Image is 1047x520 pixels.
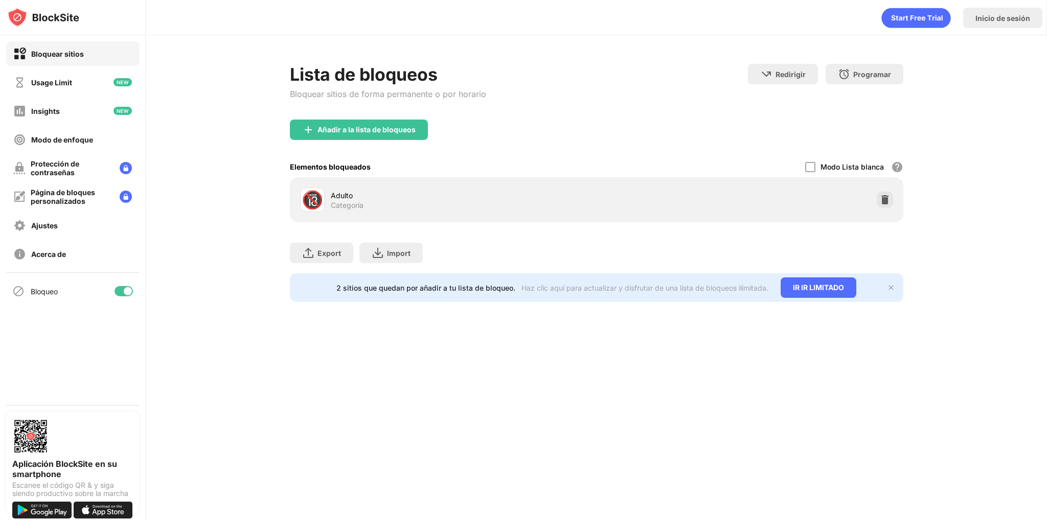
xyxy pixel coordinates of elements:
[13,219,26,232] img: settings-off.svg
[975,14,1030,22] div: Inicio de sesión
[31,188,111,205] div: Página de bloques personalizados
[821,162,884,171] div: Modo Lista blanca
[12,285,25,297] img: blocking-icon.svg
[317,126,416,134] div: Añadir a la lista de bloqueos
[13,248,26,261] img: about-off.svg
[13,105,26,117] img: insights-off.svg
[31,221,58,230] div: Ajustes
[12,481,133,498] div: Escanee el código QR & y siga siendo productivo sobre la marcha
[336,283,515,292] div: 2 sitios que quedan por añadir a tu lista de bloqueo.
[31,135,93,144] div: Modo de enfoque
[13,133,26,146] img: focus-off.svg
[881,8,951,28] div: animation
[7,7,79,28] img: logo-blocksite.svg
[31,107,60,115] div: Insights
[120,191,132,203] img: lock-menu.svg
[776,70,806,79] div: Redirigir
[387,249,411,257] div: Import
[302,190,323,210] div: 🔞
[31,159,111,177] div: Protección de contraseñas
[31,250,66,258] div: Acerca de
[31,78,72,87] div: Usage Limit
[13,162,26,174] img: password-protection-off.svg
[290,64,486,85] div: Lista de bloqueos
[290,89,486,99] div: Bloquear sitios de forma permanente o por horario
[13,48,26,60] img: block-on.svg
[317,249,341,257] div: Export
[12,502,72,518] img: get-it-on-google-play.svg
[887,283,895,292] img: x-button.svg
[113,78,132,86] img: new-icon.svg
[12,459,133,479] div: Aplicación BlockSite en su smartphone
[13,191,26,203] img: customize-block-page-off.svg
[853,70,891,79] div: Programar
[120,162,132,174] img: lock-menu.svg
[12,418,49,455] img: options-page-qr-code.png
[521,283,768,292] div: Haz clic aquí para actualizar y disfrutar de una lista de bloqueos ilimitada.
[113,107,132,115] img: new-icon.svg
[31,50,84,58] div: Bloquear sitios
[290,162,371,171] div: Elementos bloqueados
[13,76,26,89] img: time-usage-off.svg
[331,201,363,210] div: Categoría
[781,277,856,298] div: IR IR LIMITADO
[74,502,133,518] img: download-on-the-app-store.svg
[31,287,58,296] div: Bloqueo
[331,190,597,201] div: Adulto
